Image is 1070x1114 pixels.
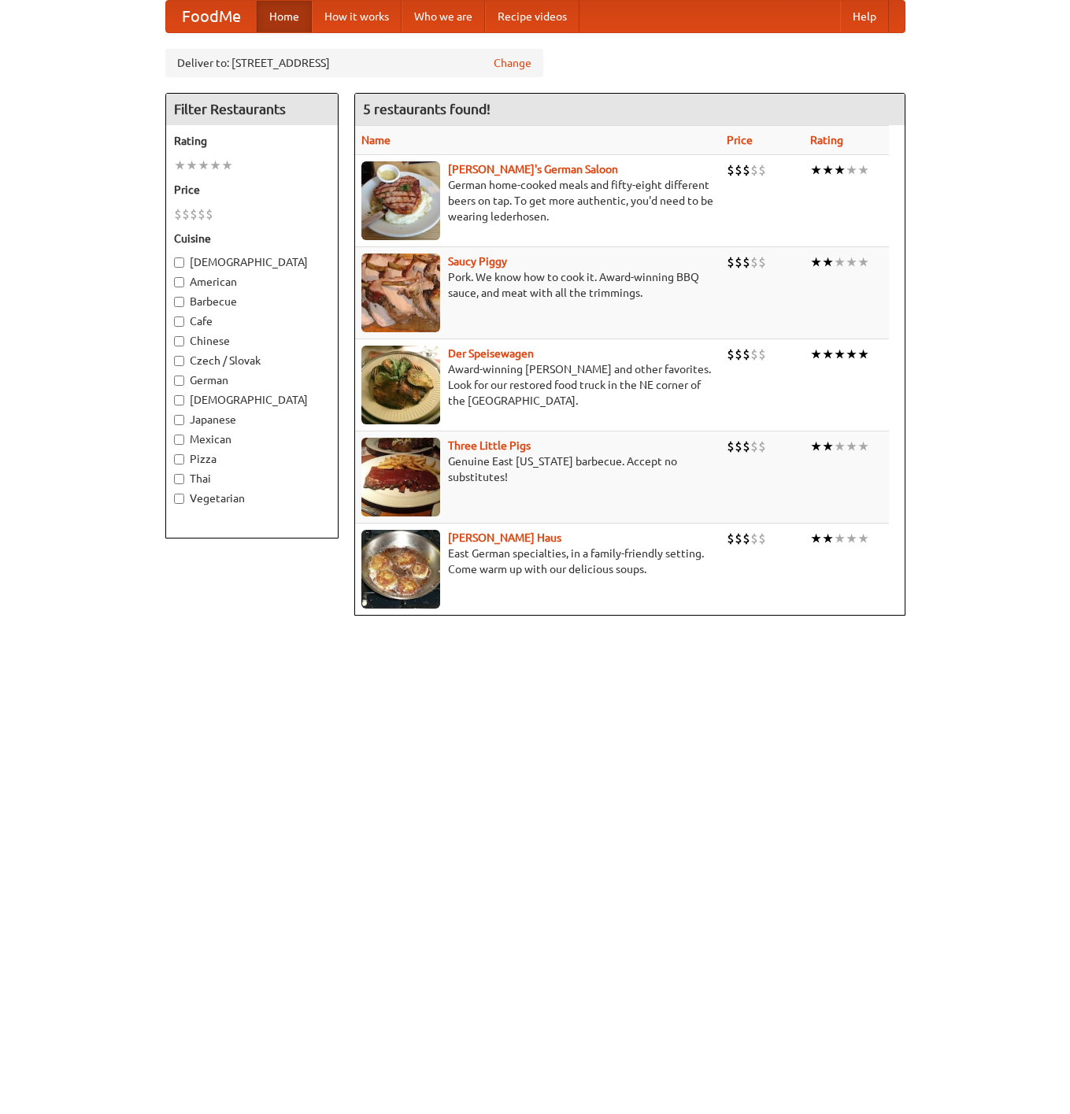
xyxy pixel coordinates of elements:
[174,274,330,290] label: American
[735,346,742,363] li: $
[810,438,822,455] li: ★
[174,313,330,329] label: Cafe
[361,134,391,146] a: Name
[735,254,742,271] li: $
[494,55,531,71] a: Change
[857,254,869,271] li: ★
[174,415,184,425] input: Japanese
[822,530,834,547] li: ★
[174,471,330,487] label: Thai
[361,361,714,409] p: Award-winning [PERSON_NAME] and other favorites. Look for our restored food truck in the NE corne...
[834,254,846,271] li: ★
[174,277,184,287] input: American
[174,333,330,349] label: Chinese
[174,494,184,504] input: Vegetarian
[822,438,834,455] li: ★
[174,254,330,270] label: [DEMOGRAPHIC_DATA]
[174,490,330,506] label: Vegetarian
[174,205,182,223] li: $
[727,530,735,547] li: $
[727,346,735,363] li: $
[758,254,766,271] li: $
[742,254,750,271] li: $
[758,161,766,179] li: $
[750,346,758,363] li: $
[221,157,233,174] li: ★
[361,530,440,609] img: kohlhaus.jpg
[174,435,184,445] input: Mexican
[174,372,330,388] label: German
[174,395,184,405] input: [DEMOGRAPHIC_DATA]
[822,346,834,363] li: ★
[205,205,213,223] li: $
[846,161,857,179] li: ★
[448,255,507,268] a: Saucy Piggy
[834,346,846,363] li: ★
[810,161,822,179] li: ★
[448,439,531,452] a: Three Little Pigs
[822,161,834,179] li: ★
[198,205,205,223] li: $
[361,177,714,224] p: German home-cooked meals and fifty-eight different beers on tap. To get more authentic, you'd nee...
[810,254,822,271] li: ★
[174,133,330,149] h5: Rating
[174,376,184,386] input: German
[174,297,184,307] input: Barbecue
[361,346,440,424] img: speisewagen.jpg
[750,438,758,455] li: $
[174,392,330,408] label: [DEMOGRAPHIC_DATA]
[361,546,714,577] p: East German specialties, in a family-friendly setting. Come warm up with our delicious soups.
[174,431,330,447] label: Mexican
[186,157,198,174] li: ★
[209,157,221,174] li: ★
[361,269,714,301] p: Pork. We know how to cook it. Award-winning BBQ sauce, and meat with all the trimmings.
[174,356,184,366] input: Czech / Slovak
[750,254,758,271] li: $
[402,1,485,32] a: Who we are
[174,412,330,427] label: Japanese
[846,438,857,455] li: ★
[727,438,735,455] li: $
[174,294,330,309] label: Barbecue
[174,454,184,464] input: Pizza
[742,346,750,363] li: $
[758,438,766,455] li: $
[174,451,330,467] label: Pizza
[846,346,857,363] li: ★
[834,161,846,179] li: ★
[822,254,834,271] li: ★
[742,161,750,179] li: $
[448,531,561,544] a: [PERSON_NAME] Haus
[857,161,869,179] li: ★
[165,49,543,77] div: Deliver to: [STREET_ADDRESS]
[735,161,742,179] li: $
[727,161,735,179] li: $
[174,316,184,327] input: Cafe
[448,163,618,176] a: [PERSON_NAME]'s German Saloon
[361,438,440,516] img: littlepigs.jpg
[363,102,491,117] ng-pluralize: 5 restaurants found!
[846,254,857,271] li: ★
[758,530,766,547] li: $
[174,157,186,174] li: ★
[448,347,534,360] a: Der Speisewagen
[166,1,257,32] a: FoodMe
[750,530,758,547] li: $
[857,530,869,547] li: ★
[810,530,822,547] li: ★
[174,353,330,368] label: Czech / Slovak
[190,205,198,223] li: $
[312,1,402,32] a: How it works
[735,438,742,455] li: $
[742,530,750,547] li: $
[174,336,184,346] input: Chinese
[361,161,440,240] img: esthers.jpg
[857,438,869,455] li: ★
[758,346,766,363] li: $
[361,453,714,485] p: Genuine East [US_STATE] barbecue. Accept no substitutes!
[834,438,846,455] li: ★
